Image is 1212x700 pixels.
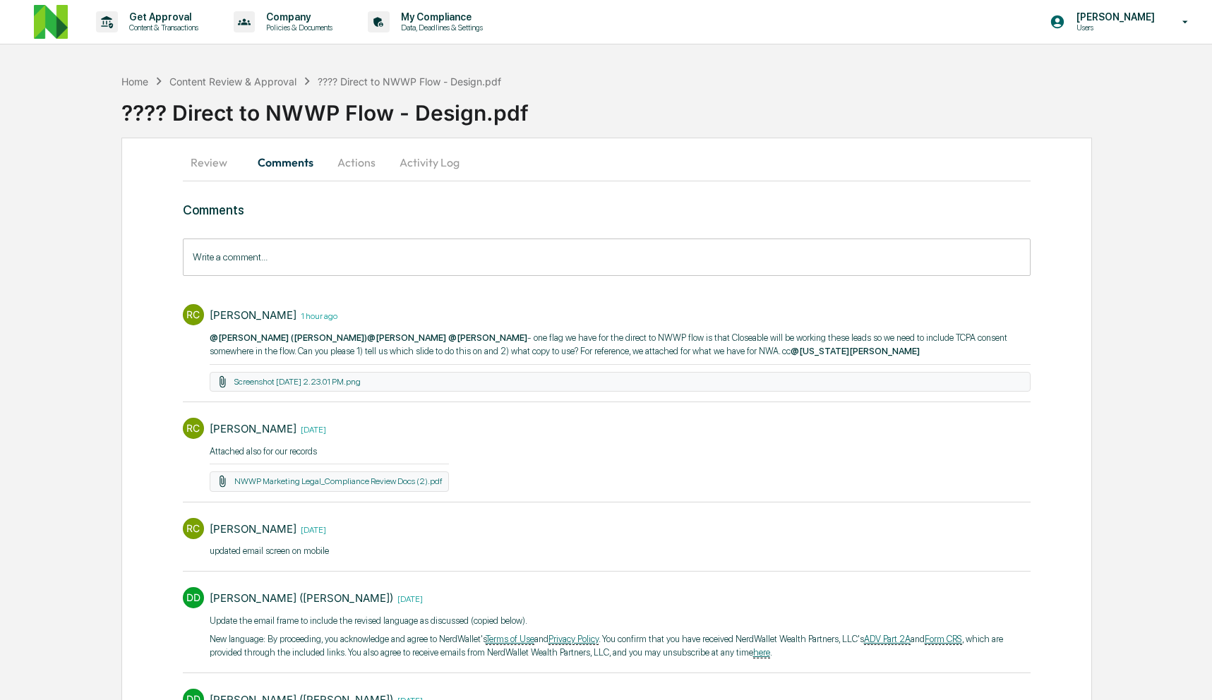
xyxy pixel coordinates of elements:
[183,203,1031,217] h3: Comments
[925,634,962,645] a: Form CRS
[210,308,296,322] div: [PERSON_NAME]
[234,476,443,486] a: NWWP Marketing Legal_Compliance Review Docs (2).pdf
[296,309,337,321] time: Monday, September 22, 2025 at 2:48:35 PM CDT
[183,518,204,539] div: RC
[296,423,326,435] time: Thursday, September 18, 2025 at 11:00:15 AM CDT
[34,5,68,39] img: logo
[183,145,1031,179] div: secondary tabs example
[210,522,296,536] div: [PERSON_NAME]
[183,304,204,325] div: RC
[210,332,367,343] span: @[PERSON_NAME] ([PERSON_NAME])
[753,647,770,658] a: here
[864,634,911,645] a: ADV Part 2A
[388,145,471,179] button: Activity Log
[210,445,450,459] p: ​Attached also for our records
[121,89,1212,126] div: ???? Direct to NWWP Flow - Design.pdf
[118,11,205,23] p: Get Approval
[296,523,326,535] time: Thursday, September 18, 2025 at 10:58:20 AM CDT
[1065,11,1162,23] p: [PERSON_NAME]
[367,332,446,343] span: @[PERSON_NAME]
[210,331,1031,358] p: ​ - one flag we have for the direct to NWWP flow is that Closeable will be working these leads so...
[234,377,361,387] a: Screenshot [DATE] 2.23.01 PM.png
[183,145,246,179] button: Review
[210,632,1031,660] p: New language: By proceeding, you acknowledge and agree to NerdWallet's and . You confirm that you...
[118,23,205,32] p: Content & Transactions
[393,592,423,604] time: Wednesday, September 17, 2025 at 2:47:57 PM CDT
[1065,23,1162,32] p: Users
[318,76,501,87] div: ???? Direct to NWWP Flow - Design.pdf
[255,11,340,23] p: Company
[255,23,340,32] p: Policies & Documents
[121,76,148,87] div: Home
[210,544,329,558] p: updated email screen on mobile​
[246,145,325,179] button: Comments
[791,346,920,356] span: @[US_STATE][PERSON_NAME]
[486,634,534,645] a: Terms of Use
[183,418,204,439] div: RC
[210,591,393,605] div: [PERSON_NAME] ([PERSON_NAME])
[210,422,296,435] div: [PERSON_NAME]
[169,76,296,87] div: Content Review & Approval
[325,145,388,179] button: Actions
[390,11,490,23] p: My Compliance
[183,587,204,608] div: DD
[548,634,599,645] a: Privacy Policy
[1167,653,1205,692] iframe: Open customer support
[210,614,1031,628] p: Update the email frame to include the revised language as discussed (copied below).
[390,23,490,32] p: Data, Deadlines & Settings
[448,332,527,343] span: @[PERSON_NAME]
